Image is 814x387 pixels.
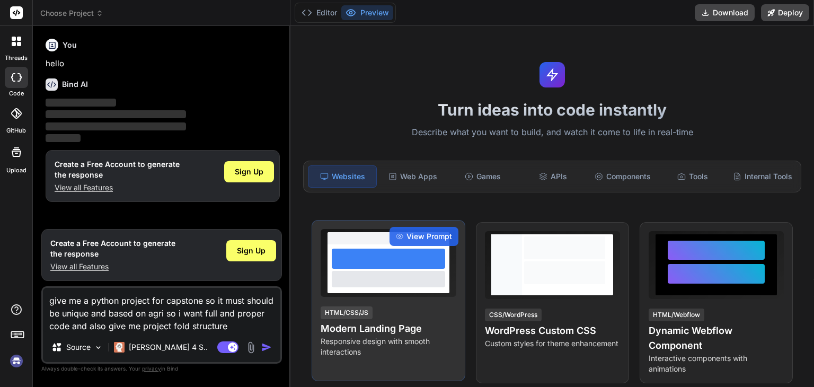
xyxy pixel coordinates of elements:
span: ‌ [46,99,116,107]
p: Source [66,342,91,353]
label: code [9,89,24,98]
span: Choose Project [40,8,103,19]
img: signin [7,352,25,370]
h6: You [63,40,77,50]
button: Preview [341,5,393,20]
label: Upload [6,166,26,175]
span: ‌ [46,110,186,118]
p: Custom styles for theme enhancement [485,338,620,349]
img: Pick Models [94,343,103,352]
p: View all Features [55,182,180,193]
div: Components [589,165,657,188]
span: View Prompt [406,231,452,242]
div: CSS/WordPress [485,309,542,321]
label: GitHub [6,126,26,135]
div: Internal Tools [729,165,797,188]
span: ‌ [46,122,186,130]
h4: WordPress Custom CSS [485,323,620,338]
h4: Modern Landing Page [321,321,456,336]
div: APIs [519,165,587,188]
label: threads [5,54,28,63]
div: Games [449,165,517,188]
img: attachment [245,341,257,354]
h6: Bind AI [62,79,88,90]
p: [PERSON_NAME] 4 S.. [129,342,208,353]
h1: Create a Free Account to generate the response [55,159,180,180]
p: Always double-check its answers. Your in Bind [41,364,282,374]
div: Websites [308,165,377,188]
img: Claude 4 Sonnet [114,342,125,353]
h4: Dynamic Webflow Component [649,323,784,353]
img: icon [261,342,272,353]
p: Responsive design with smooth interactions [321,336,456,357]
div: HTML/CSS/JS [321,306,373,319]
span: privacy [142,365,161,372]
h1: Create a Free Account to generate the response [50,238,175,259]
p: View all Features [50,261,175,272]
textarea: give me a python project for capstone so it must should be unique and based on agri so i want ful... [43,288,280,332]
button: Deploy [761,4,809,21]
p: Describe what you want to build, and watch it come to life in real-time [297,126,808,139]
span: Sign Up [235,166,263,177]
p: Interactive components with animations [649,353,784,374]
span: Sign Up [237,245,266,256]
h1: Turn ideas into code instantly [297,100,808,119]
p: hello [46,58,280,70]
button: Editor [297,5,341,20]
button: Download [695,4,755,21]
span: ‌ [46,134,81,142]
div: HTML/Webflow [649,309,704,321]
div: Tools [659,165,727,188]
div: Web Apps [379,165,447,188]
